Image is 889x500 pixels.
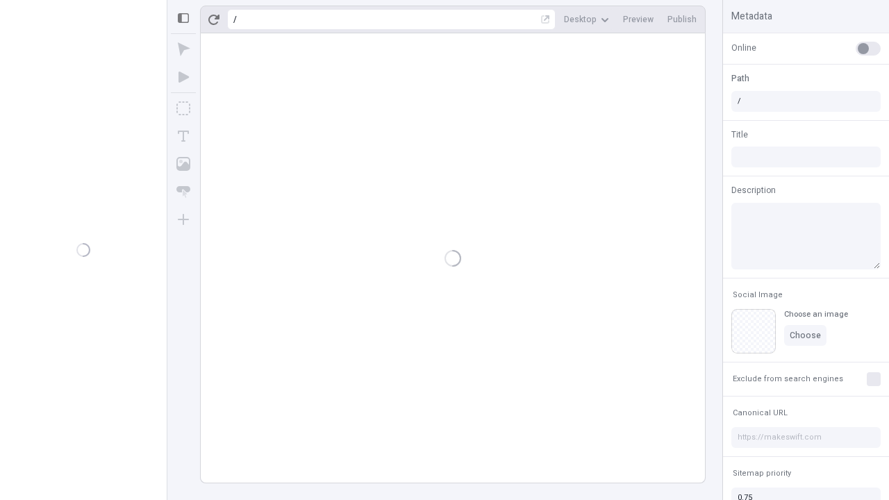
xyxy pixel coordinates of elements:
span: Publish [667,14,697,25]
div: Choose an image [784,309,848,319]
button: Canonical URL [730,405,790,422]
span: Choose [790,330,821,341]
span: Desktop [564,14,597,25]
button: Social Image [730,287,786,303]
button: Button [171,179,196,204]
button: Exclude from search engines [730,371,846,387]
span: Online [731,42,756,54]
button: Image [171,151,196,176]
span: Social Image [733,290,783,300]
button: Sitemap priority [730,465,794,482]
button: Box [171,96,196,121]
span: Path [731,72,749,85]
span: Description [731,184,776,197]
button: Text [171,124,196,149]
button: Desktop [558,9,615,30]
span: Canonical URL [733,408,788,418]
button: Preview [617,9,659,30]
button: Choose [784,325,826,346]
input: https://makeswift.com [731,427,881,448]
div: / [233,14,237,25]
span: Title [731,128,748,141]
span: Sitemap priority [733,468,791,478]
button: Publish [662,9,702,30]
span: Preview [623,14,654,25]
span: Exclude from search engines [733,374,843,384]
